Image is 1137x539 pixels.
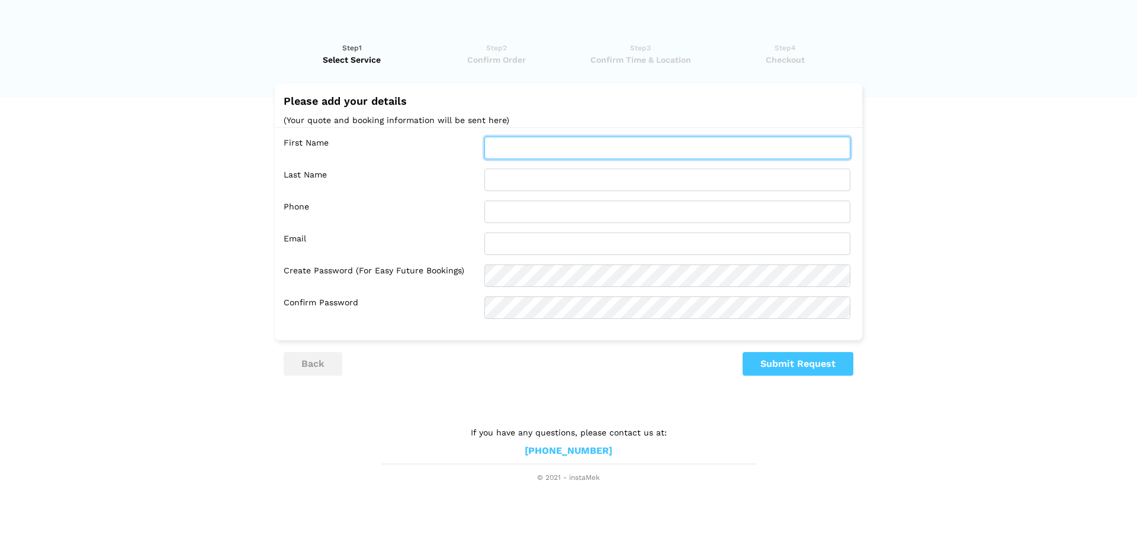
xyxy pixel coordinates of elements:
[284,233,476,255] label: Email
[525,445,612,457] a: [PHONE_NUMBER]
[284,95,853,107] h2: Please add your details
[382,426,755,439] p: If you have any questions, please contact us at:
[382,473,755,483] span: © 2021 - instaMek
[284,264,476,287] label: Create Password (for easy future bookings)
[284,54,420,66] span: Select Service
[572,54,709,66] span: Confirm Time & Location
[572,42,709,66] a: Step3
[717,42,853,66] a: Step4
[284,201,476,223] label: Phone
[284,137,476,159] label: First Name
[428,54,565,66] span: Confirm Order
[284,352,342,376] button: back
[284,169,476,191] label: Last Name
[717,54,853,66] span: Checkout
[428,42,565,66] a: Step2
[284,42,420,66] a: Step1
[284,113,853,128] p: (Your quote and booking information will be sent here)
[743,352,853,376] button: Submit Request
[284,296,476,319] label: Confirm Password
